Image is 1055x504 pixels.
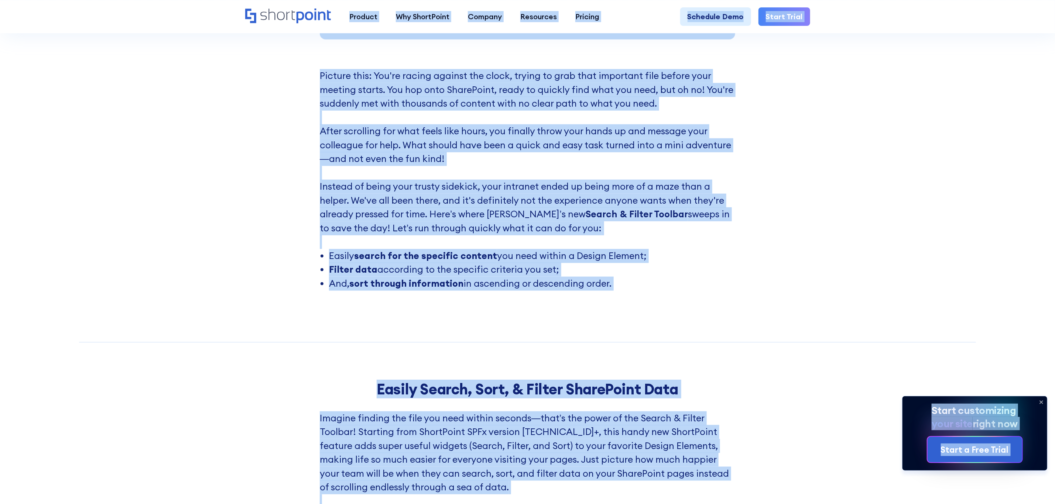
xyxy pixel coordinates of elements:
[758,7,810,26] a: Start Trial
[245,8,331,24] a: Home
[586,208,688,220] strong: Search & Filter Toolbar
[329,263,735,277] li: according to the specific criteria you set;
[377,380,678,398] strong: Easily Search, Sort, & Filter SharePoint Data
[459,7,511,26] a: Company
[520,11,557,22] div: Resources
[349,277,463,289] strong: sort through information
[566,7,609,26] a: Pricing
[329,249,735,263] li: Easily you need within a Design Element;
[354,250,497,262] strong: search for the specific content
[320,69,735,249] p: Picture this: You're racing against the clock, trying to grab that important file before your mee...
[329,277,735,291] li: And, in ascending or descending order.
[329,263,377,275] strong: Filter data
[349,11,377,22] div: Product
[396,11,449,22] div: Why ShortPoint
[680,7,751,26] a: Schedule Demo
[468,11,502,22] div: Company
[387,7,459,26] a: Why ShortPoint
[511,7,566,26] a: Resources
[340,7,387,26] a: Product
[575,11,599,22] div: Pricing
